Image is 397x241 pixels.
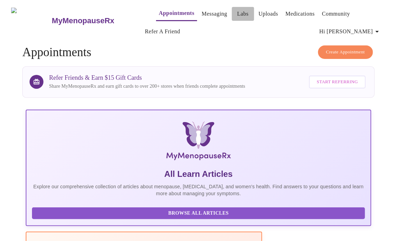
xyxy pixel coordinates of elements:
img: MyMenopauseRx Logo [11,8,51,34]
button: Uploads [256,7,281,21]
a: Refer a Friend [145,27,180,36]
a: Community [322,9,350,19]
span: Create Appointment [326,48,365,56]
button: Start Referring [309,76,365,88]
button: Appointments [156,6,197,21]
h3: MyMenopauseRx [52,16,114,25]
button: Medications [283,7,317,21]
p: Share MyMenopauseRx and earn gift cards to over 200+ stores when friends complete appointments [49,83,245,90]
h5: All Learn Articles [32,169,365,180]
button: Browse All Articles [32,207,365,220]
a: Messaging [202,9,227,19]
h3: Refer Friends & Earn $15 Gift Cards [49,74,245,81]
a: Start Referring [307,72,367,92]
button: Refer a Friend [142,25,183,38]
a: Medications [285,9,315,19]
a: Browse All Articles [32,210,366,216]
a: MyMenopauseRx [51,9,142,33]
span: Start Referring [317,78,358,86]
button: Messaging [199,7,230,21]
button: Hi [PERSON_NAME] [317,25,384,38]
span: Browse All Articles [39,209,358,218]
button: Create Appointment [318,45,373,59]
h4: Appointments [22,45,374,59]
img: MyMenopauseRx Logo [84,121,313,163]
a: Appointments [159,8,194,18]
button: Community [319,7,353,21]
button: Labs [232,7,254,21]
a: Uploads [259,9,278,19]
span: Hi [PERSON_NAME] [319,27,381,36]
p: Explore our comprehensive collection of articles about menopause, [MEDICAL_DATA], and women's hea... [32,183,365,197]
a: Labs [237,9,249,19]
